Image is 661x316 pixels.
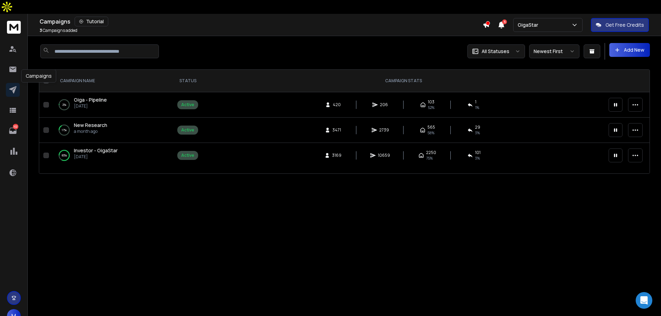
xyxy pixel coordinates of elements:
[502,19,507,24] span: 5
[426,155,433,161] span: 75 %
[475,105,479,110] span: 1 %
[74,96,107,103] a: Giga - Pipeline
[181,102,194,108] div: Active
[427,130,434,136] span: 58 %
[62,152,67,159] p: 83 %
[636,292,652,309] div: Open Intercom Messenger
[333,102,341,108] span: 420
[380,102,388,108] span: 206
[475,130,480,136] span: 3 %
[40,27,42,33] span: 3
[475,99,476,105] span: 1
[427,125,435,130] span: 565
[428,105,434,110] span: 52 %
[40,28,77,33] p: Campaigns added
[52,118,173,143] td: 17%New Researcha month ago
[40,17,483,26] div: Campaigns
[332,153,341,158] span: 3169
[181,153,194,158] div: Active
[74,122,107,129] a: New Research
[52,70,173,92] th: CAMPAIGN NAME
[609,43,650,57] button: Add New
[52,92,173,118] td: 2%Giga - Pipeline[DATE]
[378,153,390,158] span: 10659
[426,150,436,155] span: 2250
[13,124,18,129] p: 102
[475,150,481,155] span: 101
[591,18,649,32] button: Get Free Credits
[62,127,67,134] p: 17 %
[52,143,173,168] td: 83%Investor - GigaStar[DATE]
[74,129,107,134] p: a month ago
[202,70,604,92] th: CAMPAIGN STATS
[75,17,108,26] button: Tutorial
[379,127,389,133] span: 2739
[74,103,107,109] p: [DATE]
[605,22,644,28] p: Get Free Credits
[6,124,20,138] a: 102
[428,99,434,105] span: 103
[62,101,66,108] p: 2 %
[518,22,541,28] p: GigaStar
[332,127,341,133] span: 3471
[529,44,579,58] button: Newest First
[475,125,480,130] span: 29
[74,154,118,160] p: [DATE]
[74,122,107,128] span: New Research
[21,69,56,83] div: Campaigns
[475,155,480,161] span: 3 %
[181,127,194,133] div: Active
[74,147,118,154] a: Investor - GigaStar
[482,48,509,55] p: All Statuses
[173,70,202,92] th: STATUS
